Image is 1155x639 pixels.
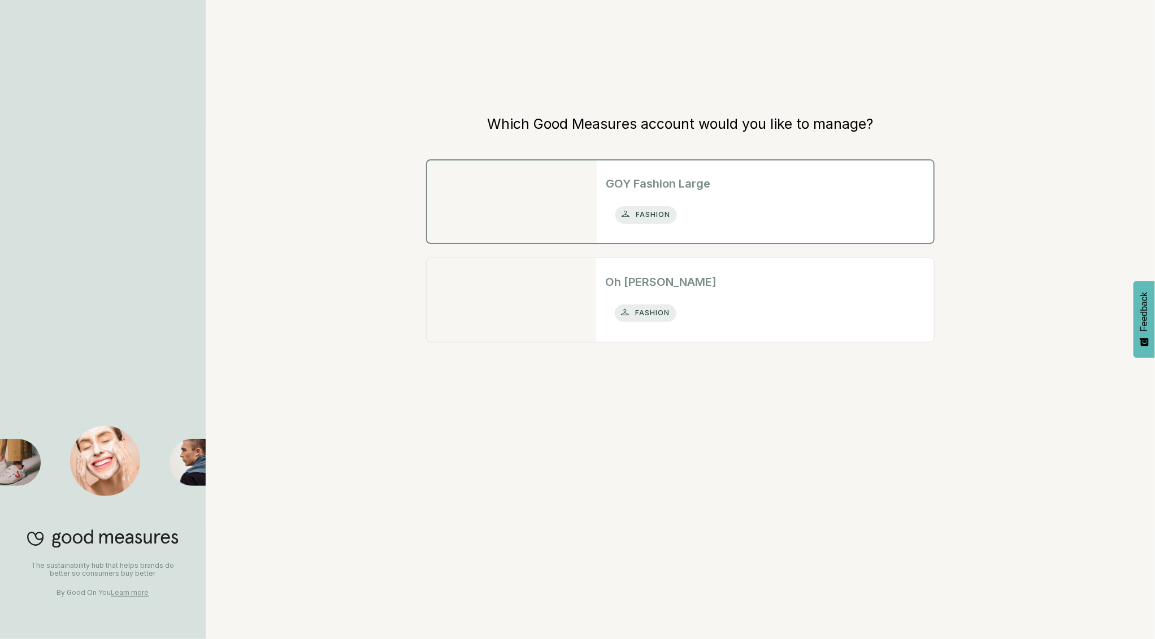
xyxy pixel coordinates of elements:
[1105,589,1144,628] iframe: Website support platform help button
[618,306,632,319] img: vertical icon
[605,273,925,290] h2: Oh [PERSON_NAME]
[606,175,924,192] h2: GOY Fashion Large
[170,439,206,486] img: Good Measures
[70,426,140,496] img: Good Measures
[479,115,883,132] div: Which Good Measures account would you like to manage?
[632,306,673,320] p: fashion
[425,159,600,244] img: GOY Fashion Large Logo
[1134,281,1155,358] button: Feedback - Show survey
[111,588,149,597] a: Learn more
[619,207,632,221] img: vertical icon
[27,562,179,577] p: The sustainability hub that helps brands do better so consumers buy better
[427,258,596,342] img: Oh Polly Logo
[27,529,179,548] img: Good Measures
[27,589,179,597] p: By Good On You
[632,208,674,221] p: fashion
[1139,292,1149,332] span: Feedback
